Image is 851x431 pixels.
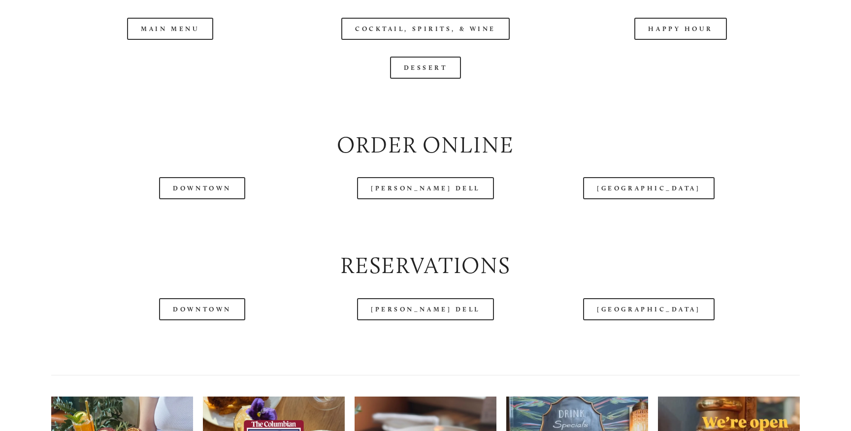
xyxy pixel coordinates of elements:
[51,129,800,160] h2: Order Online
[159,298,245,320] a: Downtown
[357,177,494,199] a: [PERSON_NAME] Dell
[357,298,494,320] a: [PERSON_NAME] Dell
[159,177,245,199] a: Downtown
[583,177,714,199] a: [GEOGRAPHIC_DATA]
[51,249,800,281] h2: Reservations
[583,298,714,320] a: [GEOGRAPHIC_DATA]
